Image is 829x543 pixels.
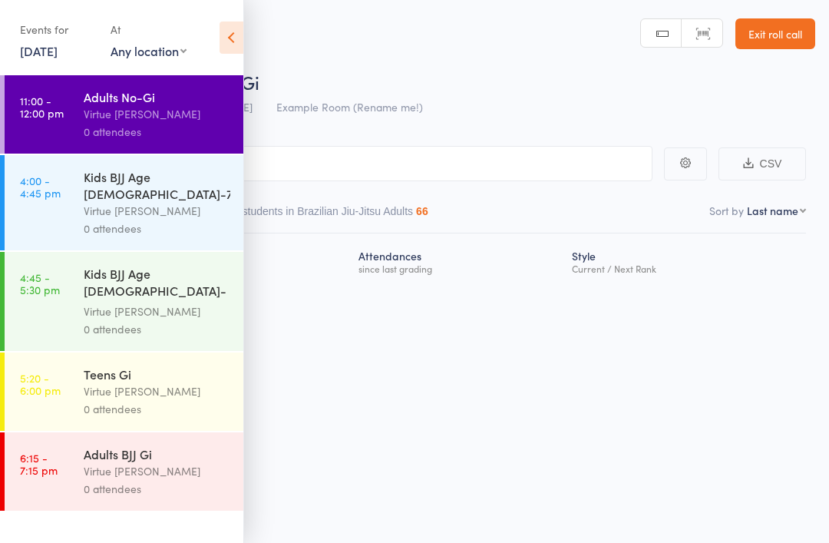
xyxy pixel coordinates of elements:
a: [DATE] [20,42,58,59]
button: Other students in Brazilian Jiu-Jitsu Adults66 [213,197,428,233]
div: Atten­dances [352,240,566,281]
div: Virtue [PERSON_NAME] [84,462,230,480]
div: 66 [416,205,428,217]
a: 6:15 -7:15 pmAdults BJJ GiVirtue [PERSON_NAME]0 attendees [5,432,243,511]
span: Example Room (Rename me!) [276,99,423,114]
time: 4:00 - 4:45 pm [20,174,61,199]
div: Virtue [PERSON_NAME] [84,105,230,123]
div: Virtue [PERSON_NAME] [84,382,230,400]
div: 0 attendees [84,320,230,338]
div: At [111,17,187,42]
div: Kids BJJ Age [DEMOGRAPHIC_DATA]-[DEMOGRAPHIC_DATA] and Teens [84,265,230,303]
time: 6:15 - 7:15 pm [20,452,58,476]
div: Teens Gi [84,366,230,382]
div: Kids BJJ Age [DEMOGRAPHIC_DATA]-7yrs [84,168,230,202]
div: Virtue [PERSON_NAME] [84,303,230,320]
div: Adults No-Gi [84,88,230,105]
a: 11:00 -12:00 pmAdults No-GiVirtue [PERSON_NAME]0 attendees [5,75,243,154]
input: Search by name [23,146,652,181]
div: Last name [747,203,798,218]
div: Adults BJJ Gi [84,445,230,462]
a: 4:00 -4:45 pmKids BJJ Age [DEMOGRAPHIC_DATA]-7yrsVirtue [PERSON_NAME]0 attendees [5,155,243,250]
a: 5:20 -6:00 pmTeens GiVirtue [PERSON_NAME]0 attendees [5,353,243,431]
div: since last grading [358,263,560,273]
div: 0 attendees [84,123,230,141]
div: Current / Next Rank [572,263,800,273]
a: 4:45 -5:30 pmKids BJJ Age [DEMOGRAPHIC_DATA]-[DEMOGRAPHIC_DATA] and TeensVirtue [PERSON_NAME]0 at... [5,252,243,351]
a: Exit roll call [735,18,815,49]
label: Sort by [709,203,744,218]
div: Events for [20,17,95,42]
div: Style [566,240,806,281]
div: Any location [111,42,187,59]
time: 11:00 - 12:00 pm [20,94,64,119]
div: 0 attendees [84,400,230,418]
div: 0 attendees [84,480,230,498]
div: Virtue [PERSON_NAME] [84,202,230,220]
time: 5:20 - 6:00 pm [20,372,61,396]
div: Next Payment [149,240,353,281]
time: 4:45 - 5:30 pm [20,271,60,296]
button: CSV [718,147,806,180]
div: 0 attendees [84,220,230,237]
